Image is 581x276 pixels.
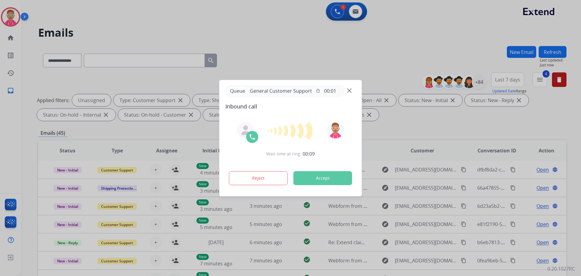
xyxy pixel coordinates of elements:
img: call-icon [249,133,256,141]
span: Inbound call [225,102,356,111]
p: 0.20.1027RC [547,265,575,272]
span: 00:09 [303,150,315,158]
img: avatar [327,121,344,138]
span: General Customer Support [248,87,314,95]
button: Accept [294,171,352,185]
img: agent-avatar [241,125,251,135]
span: 00:01 [324,87,336,95]
span: Wait time at ring: [266,151,301,157]
p: Queue [228,87,248,95]
img: close-button [347,88,352,93]
mat-icon: timer [316,88,320,93]
button: Reject [229,171,288,185]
